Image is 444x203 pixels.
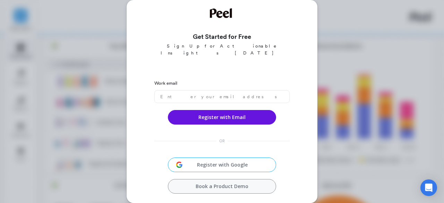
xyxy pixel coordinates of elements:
[168,110,276,125] button: Register with Email
[154,43,290,56] p: Sign Up for Actionable Insights [DATE]
[210,8,234,18] img: Welcome to Peel
[219,138,225,144] span: OR
[154,90,290,103] input: Enter your email address
[154,32,290,41] h3: Get Started for Free
[154,80,290,87] label: Work email
[174,160,185,170] img: svg+xml;base64,PHN2ZyB3aWR0aD0iMzIiIGhlaWdodD0iMzIiIHZpZXdCb3g9IjAgMCAzMiAzMiIgZmlsbD0ibm9uZSIgeG...
[420,179,437,196] div: Open Intercom Messenger
[168,158,276,172] button: Register with Google
[168,179,276,194] a: Book a Product Demo
[185,161,260,168] span: Register with Google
